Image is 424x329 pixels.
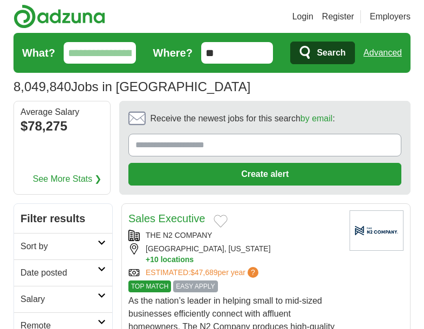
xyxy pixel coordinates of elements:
a: Sales Executive [128,213,205,224]
div: THE N2 COMPANY [128,230,341,241]
div: $78,275 [20,116,104,136]
label: What? [22,45,55,61]
button: Add to favorite jobs [214,215,228,228]
button: Search [290,42,354,64]
span: 8,049,840 [13,77,71,97]
a: by email [300,114,333,123]
span: ? [248,267,258,278]
a: Salary [14,286,112,312]
img: Adzuna logo [13,4,105,29]
a: ESTIMATED:$47,689per year? [146,267,261,278]
a: Sort by [14,233,112,259]
span: TOP MATCH [128,280,171,292]
a: See More Stats ❯ [33,173,102,186]
h2: Sort by [20,240,98,253]
h2: Filter results [14,204,112,233]
a: Login [292,10,313,23]
a: Advanced [364,42,402,64]
div: Average Salary [20,108,104,116]
span: Search [317,42,345,64]
h1: Jobs in [GEOGRAPHIC_DATA] [13,79,250,94]
a: Employers [370,10,411,23]
button: Create alert [128,163,401,186]
a: Register [322,10,354,23]
img: Company logo [350,210,404,251]
button: +10 locations [146,255,341,265]
h2: Salary [20,293,98,306]
span: Receive the newest jobs for this search : [150,112,334,125]
span: + [146,255,150,265]
span: EASY APPLY [173,280,217,292]
span: $47,689 [190,268,218,277]
a: Date posted [14,259,112,286]
div: [GEOGRAPHIC_DATA], [US_STATE] [128,243,341,265]
label: Where? [153,45,193,61]
h2: Date posted [20,266,98,279]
